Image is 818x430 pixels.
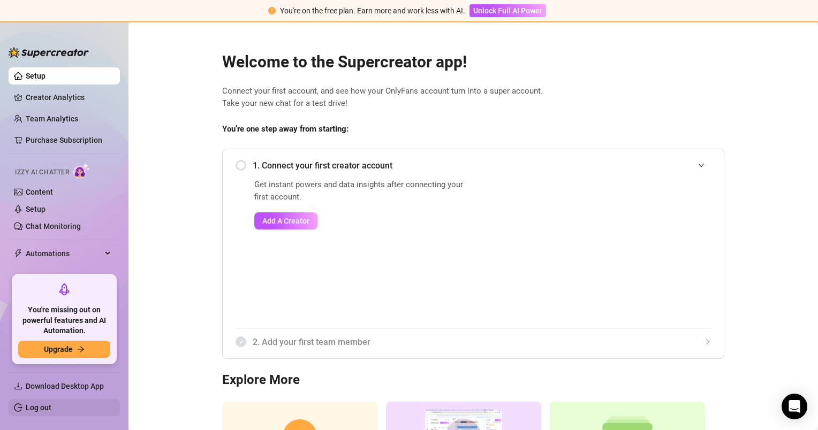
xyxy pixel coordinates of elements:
[280,6,465,15] span: You're on the free plan. Earn more and work less with AI.
[253,159,711,172] span: 1. Connect your first creator account
[222,372,724,389] h3: Explore More
[18,341,110,358] button: Upgradearrow-right
[222,124,349,134] strong: You’re one step away from starting:
[222,85,724,110] span: Connect your first account, and see how your OnlyFans account turn into a super account. Take you...
[497,179,711,316] iframe: Add Creators
[236,152,711,179] div: 1. Connect your first creator account
[254,179,470,204] span: Get instant powers and data insights after connecting your first account.
[26,114,78,123] a: Team Analytics
[26,132,111,149] a: Purchase Subscription
[26,89,111,106] a: Creator Analytics
[14,382,22,390] span: download
[26,245,102,262] span: Automations
[58,283,71,296] span: rocket
[26,188,53,196] a: Content
[26,222,81,231] a: Chat Monitoring
[9,47,89,58] img: logo-BBDzfeDw.svg
[44,345,73,354] span: Upgrade
[254,212,470,229] a: Add A Creator
[222,52,724,72] h2: Welcome to the Supercreator app!
[469,6,546,15] a: Unlock Full AI Power
[77,345,85,353] span: arrow-right
[26,403,51,412] a: Log out
[268,7,276,14] span: exclamation-circle
[473,6,542,15] span: Unlock Full AI Power
[26,72,46,80] a: Setup
[26,266,102,283] span: Chat Copilot
[262,217,309,225] span: Add A Creator
[14,249,22,258] span: thunderbolt
[236,329,711,355] div: 2. Add your first team member
[26,382,104,390] span: Download Desktop App
[254,212,317,229] button: Add A Creator
[782,394,807,419] div: Open Intercom Messenger
[698,162,705,168] span: expanded
[705,339,711,345] span: collapsed
[469,4,546,17] button: Unlock Full AI Power
[73,163,90,179] img: AI Chatter
[18,305,110,336] span: You're missing out on powerful features and AI Automation.
[26,205,46,213] a: Setup
[253,335,711,349] span: 2. Add your first team member
[15,167,69,178] span: Izzy AI Chatter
